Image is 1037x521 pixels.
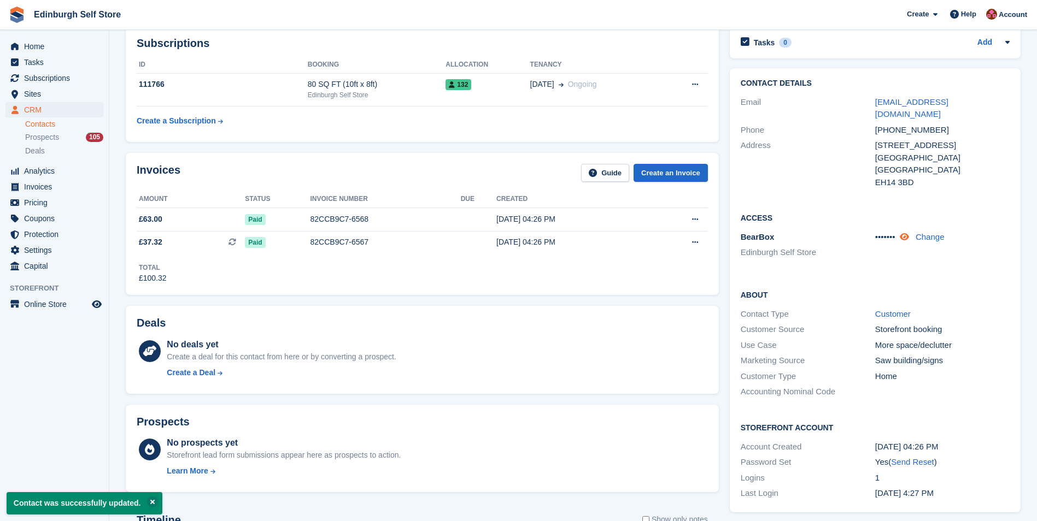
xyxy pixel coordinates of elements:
[167,351,396,363] div: Create a deal for this contact from here or by converting a prospect.
[741,386,875,398] div: Accounting Nominal Code
[137,111,223,131] a: Create a Subscription
[530,79,554,90] span: [DATE]
[167,367,396,378] a: Create a Deal
[137,164,180,182] h2: Invoices
[25,132,103,143] a: Prospects 105
[139,263,167,273] div: Total
[907,9,929,20] span: Create
[137,115,216,127] div: Create a Subscription
[167,449,401,461] div: Storefront lead form submissions appear here as prospects to action.
[741,289,1010,300] h2: About
[308,79,446,90] div: 80 SQ FT (10ft x 8ft)
[5,39,103,54] a: menu
[875,97,948,119] a: [EMAIL_ADDRESS][DOMAIN_NAME]
[741,456,875,469] div: Password Set
[7,492,162,514] p: Contact was successfully updated.
[741,308,875,321] div: Contact Type
[581,164,629,182] a: Guide
[5,86,103,102] a: menu
[741,487,875,500] div: Last Login
[9,7,25,23] img: stora-icon-8386f47178a22dfd0bd8f6a31ec36ba5ce8667c1dd55bd0f319d3a0aa187defe.svg
[5,227,103,242] a: menu
[310,214,461,225] div: 82CCB9C7-6568
[167,465,401,477] a: Learn More
[167,436,401,449] div: No prospects yet
[139,273,167,284] div: £100.32
[137,191,245,208] th: Amount
[5,102,103,117] a: menu
[496,236,648,248] div: [DATE] 04:26 PM
[10,283,109,294] span: Storefront
[5,179,103,194] a: menu
[741,139,875,188] div: Address
[167,367,215,378] div: Create a Deal
[446,56,530,74] th: Allocation
[741,96,875,121] div: Email
[875,232,895,241] span: •••••••
[308,90,446,100] div: Edinburgh Self Store
[24,227,90,242] span: Protection
[741,370,875,383] div: Customer Type
[977,37,992,49] a: Add
[530,56,663,74] th: Tenancy
[245,237,265,248] span: Paid
[568,80,597,88] span: Ongoing
[875,139,1010,152] div: [STREET_ADDRESS]
[741,124,875,137] div: Phone
[446,79,471,90] span: 132
[24,195,90,210] span: Pricing
[90,298,103,311] a: Preview store
[24,55,90,70] span: Tasks
[875,441,1010,453] div: [DATE] 04:26 PM
[137,56,308,74] th: ID
[25,145,103,157] a: Deals
[741,246,875,259] li: Edinburgh Self Store
[875,124,1010,137] div: [PHONE_NUMBER]
[25,119,103,129] a: Contacts
[875,339,1010,352] div: More space/declutter
[139,214,162,225] span: £63.00
[754,38,775,48] h2: Tasks
[5,297,103,312] a: menu
[875,323,1010,336] div: Storefront booking
[875,488,934,498] time: 2025-10-01 15:27:56 UTC
[875,164,1010,176] div: [GEOGRAPHIC_DATA]
[137,317,166,329] h2: Deals
[5,195,103,210] a: menu
[779,38,792,48] div: 0
[916,232,945,241] a: Change
[741,79,1010,88] h2: Contact Details
[167,465,208,477] div: Learn More
[741,339,875,352] div: Use Case
[139,236,162,248] span: £37.32
[5,70,103,86] a: menu
[634,164,708,182] a: Create an Invoice
[137,416,190,428] h2: Prospects
[461,191,496,208] th: Due
[310,236,461,248] div: 82CCB9C7-6567
[741,232,775,241] span: BearBox
[25,132,59,143] span: Prospects
[24,242,90,258] span: Settings
[308,56,446,74] th: Booking
[741,212,1010,223] h2: Access
[496,191,648,208] th: Created
[741,354,875,367] div: Marketing Source
[24,179,90,194] span: Invoices
[999,9,1027,20] span: Account
[24,163,90,179] span: Analytics
[741,323,875,336] div: Customer Source
[875,472,1010,484] div: 1
[5,55,103,70] a: menu
[5,163,103,179] a: menu
[875,152,1010,164] div: [GEOGRAPHIC_DATA]
[30,5,125,23] a: Edinburgh Self Store
[86,133,103,142] div: 105
[310,191,461,208] th: Invoice number
[24,258,90,274] span: Capital
[5,242,103,258] a: menu
[496,214,648,225] div: [DATE] 04:26 PM
[741,422,1010,433] h2: Storefront Account
[245,214,265,225] span: Paid
[24,39,90,54] span: Home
